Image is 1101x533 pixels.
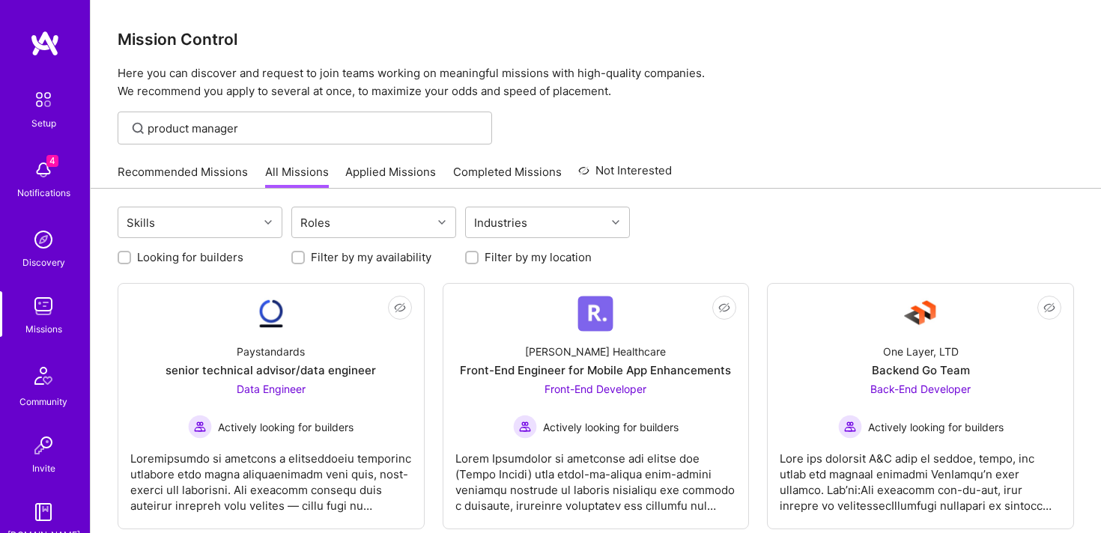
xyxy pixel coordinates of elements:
[543,419,679,435] span: Actively looking for builders
[253,296,289,332] img: Company Logo
[394,302,406,314] i: icon EyeClosed
[297,212,334,234] div: Roles
[345,164,436,189] a: Applied Missions
[28,84,59,115] img: setup
[718,302,730,314] i: icon EyeClosed
[148,121,481,136] input: Find Mission...
[19,394,67,409] div: Community
[470,212,531,234] div: Industries
[30,30,60,57] img: logo
[513,415,537,439] img: Actively looking for builders
[311,249,431,265] label: Filter by my availability
[25,358,61,394] img: Community
[218,419,354,435] span: Actively looking for builders
[28,225,58,255] img: discovery
[32,460,55,476] div: Invite
[455,296,737,517] a: Company Logo[PERSON_NAME] HealthcareFront-End Engineer for Mobile App EnhancementsFront-End Devel...
[118,30,1074,49] h3: Mission Control
[166,362,376,378] div: senior technical advisor/data engineer
[28,155,58,185] img: bell
[577,296,613,332] img: Company Logo
[455,439,737,514] div: Lorem Ipsumdolor si ametconse adi elitse doe (Tempo Incidi) utla etdol-ma-aliqua enim-admini veni...
[123,212,159,234] div: Skills
[612,219,619,226] i: icon Chevron
[130,120,147,137] i: icon SearchGrey
[485,249,592,265] label: Filter by my location
[780,439,1061,514] div: Lore ips dolorsit A&C adip el seddoe, tempo, inc utlab etd magnaal enimadmi VenIamqu’n exer ullam...
[780,296,1061,517] a: Company LogoOne Layer, LTDBackend Go TeamBack-End Developer Actively looking for buildersActively...
[28,291,58,321] img: teamwork
[28,430,58,460] img: Invite
[28,497,58,527] img: guide book
[265,164,329,189] a: All Missions
[578,162,672,189] a: Not Interested
[31,115,56,131] div: Setup
[545,383,646,395] span: Front-End Developer
[1043,302,1055,314] i: icon EyeClosed
[872,362,970,378] div: Backend Go Team
[25,321,62,337] div: Missions
[188,415,212,439] img: Actively looking for builders
[118,64,1074,100] p: Here you can discover and request to join teams working on meaningful missions with high-quality ...
[868,419,1004,435] span: Actively looking for builders
[838,415,862,439] img: Actively looking for builders
[130,439,412,514] div: Loremipsumdo si ametcons a elitseddoeiu temporinc utlabore etdo magna aliquaenimadm veni quis, no...
[883,344,959,359] div: One Layer, LTD
[264,219,272,226] i: icon Chevron
[525,344,666,359] div: [PERSON_NAME] Healthcare
[17,185,70,201] div: Notifications
[22,255,65,270] div: Discovery
[137,249,243,265] label: Looking for builders
[237,383,306,395] span: Data Engineer
[453,164,562,189] a: Completed Missions
[438,219,446,226] i: icon Chevron
[46,155,58,167] span: 4
[237,344,305,359] div: Paystandards
[130,296,412,517] a: Company LogoPaystandardssenior technical advisor/data engineerData Engineer Actively looking for ...
[903,296,938,332] img: Company Logo
[870,383,971,395] span: Back-End Developer
[460,362,731,378] div: Front-End Engineer for Mobile App Enhancements
[118,164,248,189] a: Recommended Missions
